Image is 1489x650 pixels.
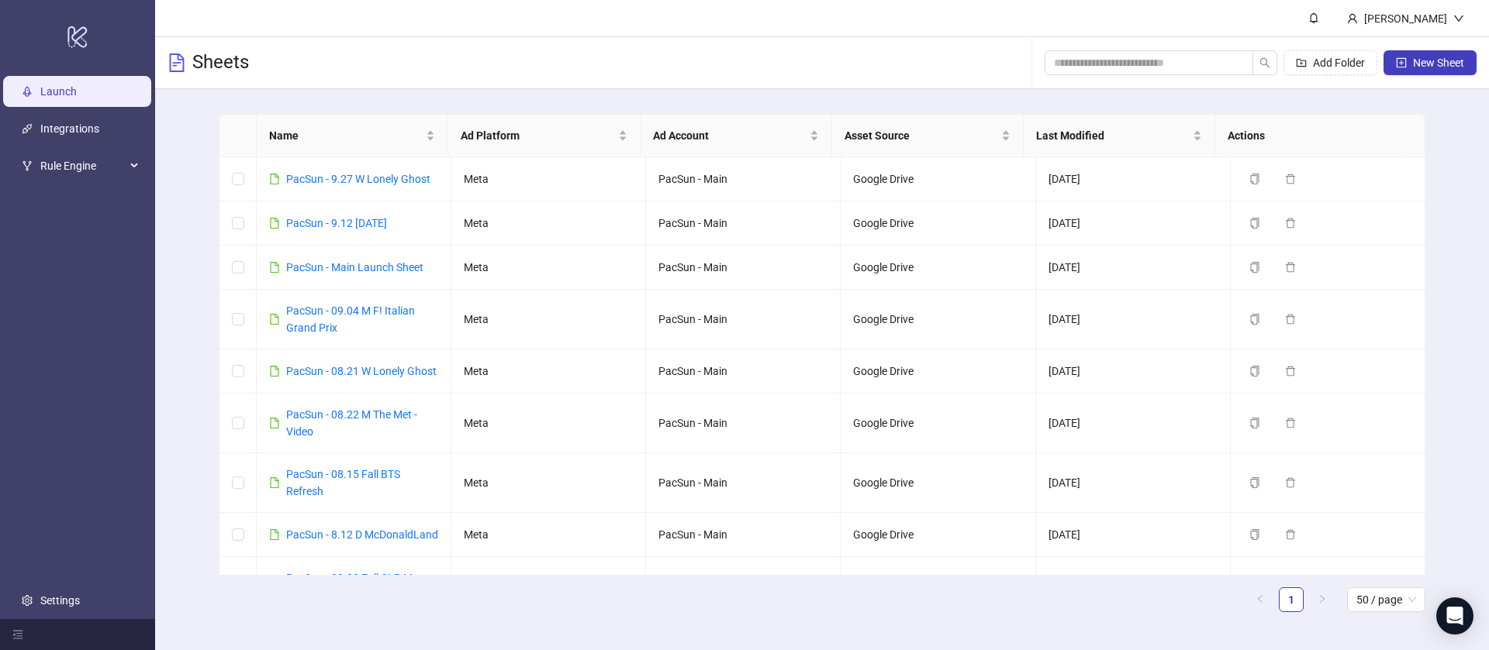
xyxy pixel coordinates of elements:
[646,290,841,349] td: PacSun - Main
[832,115,1024,157] th: Asset Source
[257,115,448,157] th: Name
[1285,418,1296,428] span: delete
[451,349,646,394] td: Meta
[1256,594,1265,604] span: left
[1036,394,1231,453] td: [DATE]
[269,218,280,229] span: file
[269,174,280,184] span: file
[1249,529,1260,540] span: copy
[451,290,646,349] td: Meta
[1249,314,1260,325] span: copy
[1396,57,1407,68] span: plus-square
[1036,453,1231,513] td: [DATE]
[1285,477,1296,488] span: delete
[646,557,841,617] td: PacSun - Main
[1283,50,1377,75] button: Add Folder
[1313,57,1365,69] span: Add Folder
[653,127,807,144] span: Ad Account
[841,201,1035,246] td: Google Drive
[641,115,832,157] th: Ad Account
[269,262,280,273] span: file
[40,85,77,98] a: Launch
[12,629,23,640] span: menu-fold
[40,594,80,607] a: Settings
[1024,115,1215,157] th: Last Modified
[1036,246,1231,290] td: [DATE]
[168,53,186,72] span: file-text
[192,50,249,75] h3: Sheets
[286,408,417,438] a: PacSun - 08.22 M The Met - Video
[1347,13,1358,24] span: user
[1285,366,1296,377] span: delete
[451,453,646,513] td: Meta
[286,261,423,273] a: PacSun - Main Launch Sheet
[841,290,1035,349] td: Google Drive
[286,572,413,601] a: PacSun - 08.08 Fall CLP M Influencer
[1384,50,1477,75] button: New Sheet
[1249,262,1260,273] span: copy
[646,453,841,513] td: PacSun - Main
[451,157,646,201] td: Meta
[269,314,280,325] span: file
[1036,513,1231,557] td: [DATE]
[448,115,640,157] th: Ad Platform
[1296,57,1307,68] span: folder-add
[1436,597,1473,635] div: Open Intercom Messenger
[841,557,1035,617] td: Google Drive
[451,201,646,246] td: Meta
[461,127,614,144] span: Ad Platform
[1036,157,1231,201] td: [DATE]
[1036,127,1190,144] span: Last Modified
[841,157,1035,201] td: Google Drive
[40,122,99,135] a: Integrations
[646,246,841,290] td: PacSun - Main
[1318,594,1327,604] span: right
[1310,587,1335,612] li: Next Page
[40,150,126,181] span: Rule Engine
[286,304,415,334] a: PacSun - 09.04 M F! Italian Grand Prix
[1347,587,1425,612] div: Page Size
[451,394,646,453] td: Meta
[269,127,423,144] span: Name
[841,453,1035,513] td: Google Drive
[1285,174,1296,184] span: delete
[1285,529,1296,540] span: delete
[646,201,841,246] td: PacSun - Main
[841,246,1035,290] td: Google Drive
[451,513,646,557] td: Meta
[845,127,998,144] span: Asset Source
[269,418,280,428] span: file
[1413,57,1464,69] span: New Sheet
[1249,366,1260,377] span: copy
[286,528,438,541] a: PacSun - 8.12 D McDonaldLand
[1036,557,1231,617] td: [DATE]
[286,365,437,377] a: PacSun - 08.21 W Lonely Ghost
[1249,174,1260,184] span: copy
[1249,477,1260,488] span: copy
[286,217,387,229] a: PacSun - 9.12 [DATE]
[1279,587,1304,612] li: 1
[841,349,1035,394] td: Google Drive
[269,477,280,488] span: file
[1248,587,1273,612] li: Previous Page
[1285,314,1296,325] span: delete
[1036,201,1231,246] td: [DATE]
[1259,57,1270,68] span: search
[1358,10,1453,27] div: [PERSON_NAME]
[1036,290,1231,349] td: [DATE]
[1285,262,1296,273] span: delete
[1453,13,1464,24] span: down
[1249,418,1260,428] span: copy
[1215,115,1407,157] th: Actions
[841,513,1035,557] td: Google Drive
[286,468,400,497] a: PacSun - 08.15 Fall BTS Refresh
[1280,588,1303,611] a: 1
[841,394,1035,453] td: Google Drive
[1310,587,1335,612] button: right
[646,394,841,453] td: PacSun - Main
[1308,12,1319,23] span: bell
[1356,588,1416,611] span: 50 / page
[269,529,280,540] span: file
[286,173,430,185] a: PacSun - 9.27 W Lonely Ghost
[1249,218,1260,229] span: copy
